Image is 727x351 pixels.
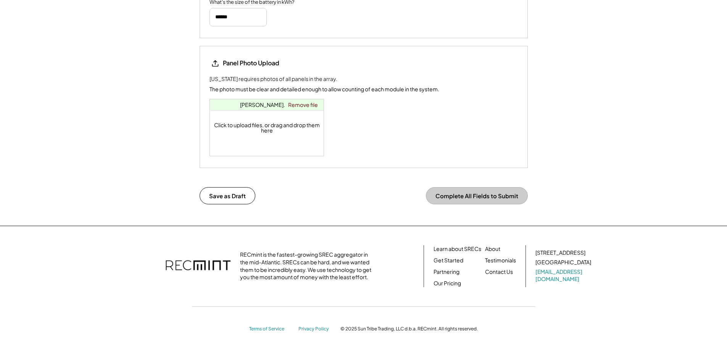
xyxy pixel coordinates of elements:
a: Privacy Policy [298,326,333,332]
div: Panel Photo Upload [223,59,279,67]
a: [EMAIL_ADDRESS][DOMAIN_NAME] [535,268,593,283]
a: Remove file [285,99,321,110]
div: RECmint is the fastest-growing SREC aggregator in the mid-Atlantic. SRECs can be hard, and we wan... [240,251,376,281]
div: [US_STATE] requires photos of all panels in the array. [210,75,337,83]
div: Click to upload files, or drag and drop them here [210,99,324,156]
a: Contact Us [485,268,513,276]
a: Learn about SRECs [434,245,481,253]
img: recmint-logotype%403x.png [166,252,231,279]
a: Our Pricing [434,280,461,287]
a: Terms of Service [249,326,291,332]
a: [PERSON_NAME].pdf [240,101,294,108]
a: About [485,245,500,253]
div: The photo must be clear and detailed enough to allow counting of each module in the system. [210,85,439,93]
div: © 2025 Sun Tribe Trading, LLC d.b.a. RECmint. All rights reserved. [340,326,478,332]
a: Partnering [434,268,459,276]
a: Get Started [434,257,463,264]
div: [GEOGRAPHIC_DATA] [535,259,591,266]
button: Save as Draft [200,187,255,204]
a: Testimonials [485,257,516,264]
div: [STREET_ADDRESS] [535,249,585,257]
button: Complete All Fields to Submit [426,187,528,204]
